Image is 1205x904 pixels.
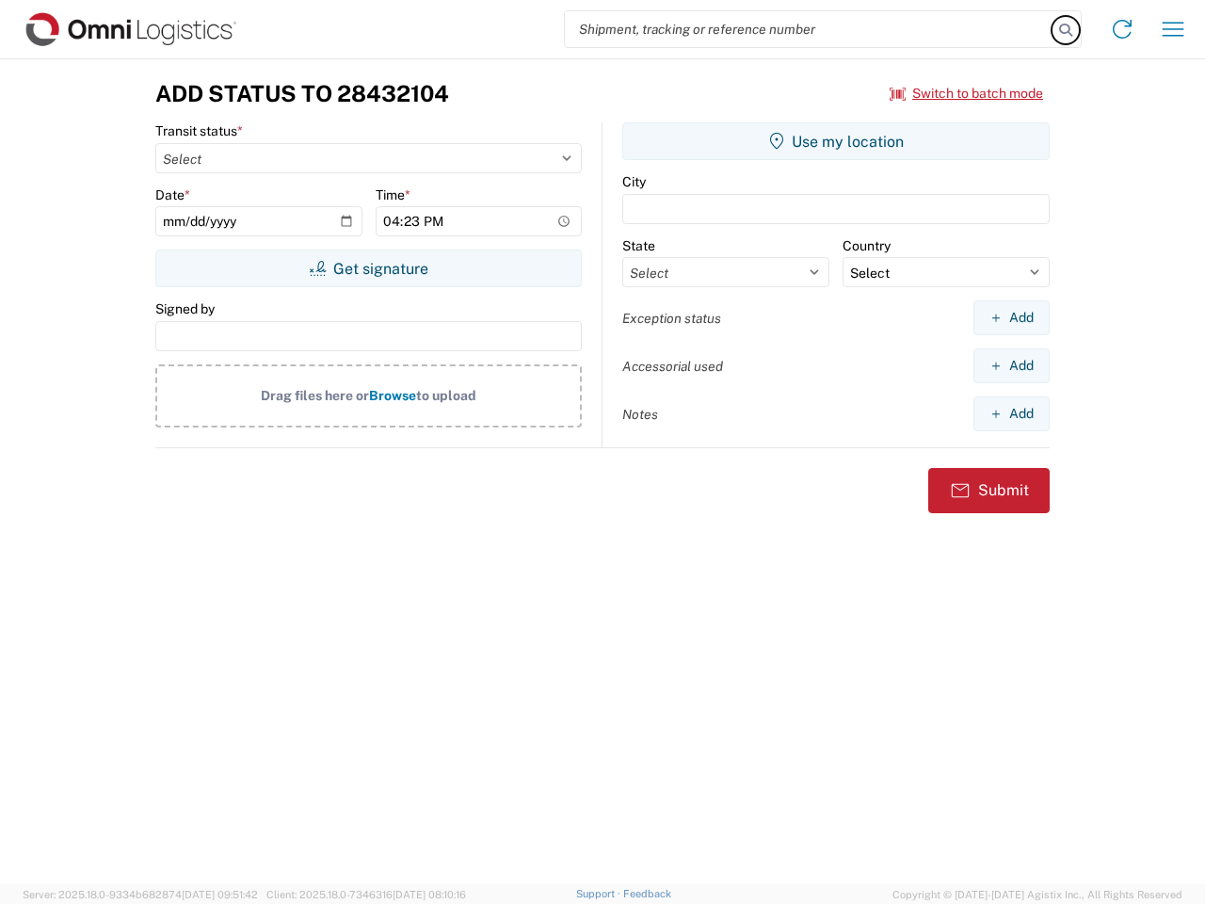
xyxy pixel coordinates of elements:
[973,348,1050,383] button: Add
[973,300,1050,335] button: Add
[622,406,658,423] label: Notes
[23,889,258,900] span: Server: 2025.18.0-9334b682874
[622,237,655,254] label: State
[622,173,646,190] label: City
[155,186,190,203] label: Date
[261,388,369,403] span: Drag files here or
[393,889,466,900] span: [DATE] 08:10:16
[266,889,466,900] span: Client: 2025.18.0-7346316
[928,468,1050,513] button: Submit
[622,310,721,327] label: Exception status
[376,186,410,203] label: Time
[182,889,258,900] span: [DATE] 09:51:42
[576,888,623,899] a: Support
[155,300,215,317] label: Signed by
[622,358,723,375] label: Accessorial used
[155,122,243,139] label: Transit status
[155,250,582,287] button: Get signature
[973,396,1050,431] button: Add
[890,78,1043,109] button: Switch to batch mode
[565,11,1052,47] input: Shipment, tracking or reference number
[416,388,476,403] span: to upload
[892,886,1182,903] span: Copyright © [DATE]-[DATE] Agistix Inc., All Rights Reserved
[369,388,416,403] span: Browse
[622,122,1050,160] button: Use my location
[155,80,449,107] h3: Add Status to 28432104
[843,237,891,254] label: Country
[623,888,671,899] a: Feedback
